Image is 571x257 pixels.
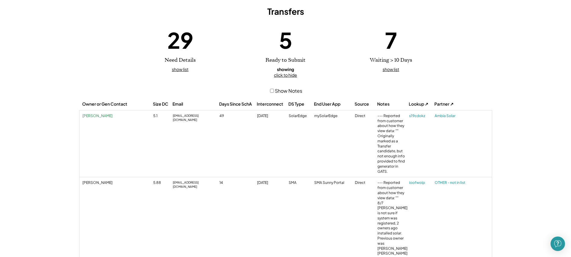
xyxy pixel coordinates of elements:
div: DS Type [288,101,312,107]
div: Direct [355,113,376,119]
div: Source [355,101,376,107]
label: Show Notes [275,88,302,94]
div: Open Intercom Messenger [551,237,565,251]
h2: Need Details [155,57,206,63]
div: Owner or Gen Contact [82,101,151,107]
a: OTHER - not in list [435,180,489,185]
div: Partner ↗ [434,101,489,107]
div: [DATE] [257,180,287,185]
div: [EMAIL_ADDRESS][DOMAIN_NAME] [173,113,218,122]
div: End User App [314,101,353,107]
a: Ambia Solar [435,113,489,119]
div: Size DC [153,101,171,107]
div: SolarEdge [289,113,313,119]
div: [DATE] [257,113,287,119]
a: ioofwoip [409,180,433,185]
div: Notes [377,101,407,107]
h3: Transfers [150,6,421,17]
div: --- Reported from customer about how they view data: "" Originally marked as a Transfer candidate... [377,113,408,174]
div: 14 [219,180,256,185]
div: 49 [219,113,256,119]
u: show list [383,67,399,72]
div: Interconnect [257,101,287,107]
div: Direct [355,180,376,185]
h2: Waiting > 10 Days [365,57,417,63]
u: click to hide [274,72,297,78]
div: [PERSON_NAME] [82,180,152,185]
div: [PERSON_NAME] [82,113,152,119]
div: 5.88 [153,180,171,185]
a: s19cdokz [409,113,433,119]
div: SMA Sunny Portal [314,180,353,185]
div: SMA [289,180,313,185]
strong: showing [277,67,294,72]
h1: 5 [279,26,292,54]
div: mySolarEdge [314,113,353,119]
div: Lookup ↗ [409,101,433,107]
u: show list [172,67,188,72]
div: Days Since SchA [219,101,255,107]
div: Email [172,101,218,107]
div: [EMAIL_ADDRESS][DOMAIN_NAME] [173,180,218,189]
h1: 7 [385,26,397,54]
div: 5.1 [153,113,171,119]
h1: 29 [167,26,193,54]
h2: Ready to Submit [260,57,311,63]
